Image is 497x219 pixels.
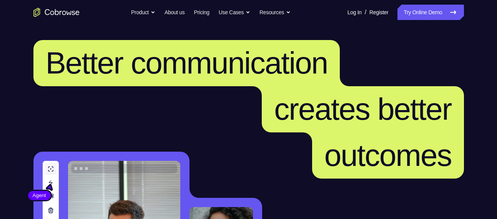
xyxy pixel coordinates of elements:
a: Go to the home page [33,8,80,17]
button: Resources [259,5,291,20]
span: Agent [28,192,51,199]
span: Better communication [46,46,328,80]
span: creates better [274,92,451,126]
a: About us [165,5,185,20]
button: Use Cases [219,5,250,20]
span: / [365,8,366,17]
a: Pricing [194,5,209,20]
a: Log In [347,5,362,20]
button: Product [131,5,155,20]
a: Register [369,5,388,20]
span: outcomes [324,138,452,172]
a: Try Online Demo [397,5,464,20]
